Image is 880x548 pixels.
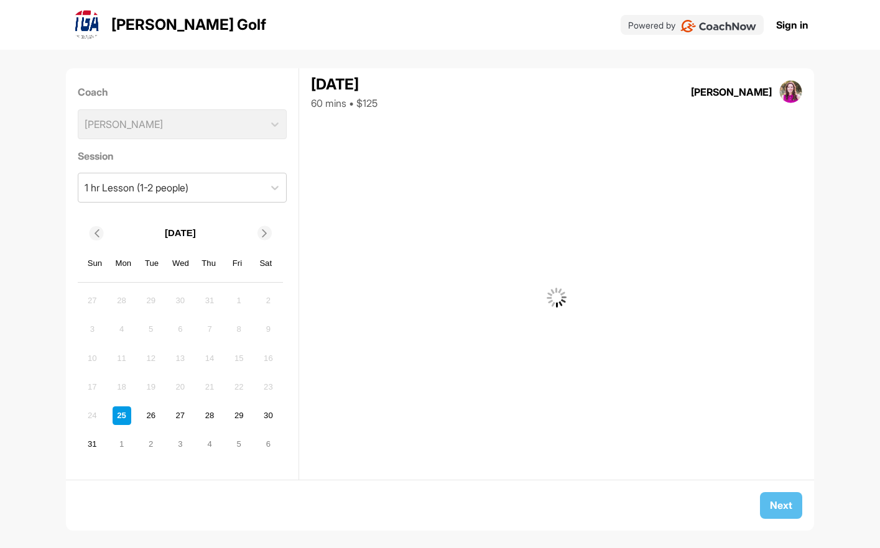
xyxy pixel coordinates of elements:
[229,255,246,272] div: Fri
[171,406,190,425] div: Choose Wednesday, August 27th, 2025
[201,255,217,272] div: Thu
[113,291,131,310] div: Not available Monday, July 28th, 2025
[142,406,160,425] div: Choose Tuesday, August 26th, 2025
[779,80,803,104] img: square_2dd9e276ef850c3ad5178ae2eb03d38f.jpg
[776,17,808,32] a: Sign in
[200,291,219,310] div: Not available Thursday, July 31st, 2025
[78,148,287,163] label: Session
[171,435,190,454] div: Choose Wednesday, September 3rd, 2025
[259,320,277,339] div: Not available Saturday, August 9th, 2025
[142,320,160,339] div: Not available Tuesday, August 5th, 2025
[83,291,101,310] div: Not available Sunday, July 27th, 2025
[142,435,160,454] div: Choose Tuesday, September 2nd, 2025
[165,226,196,240] p: [DATE]
[113,406,131,425] div: Choose Monday, August 25th, 2025
[113,435,131,454] div: Choose Monday, September 1st, 2025
[113,320,131,339] div: Not available Monday, August 4th, 2025
[259,291,277,310] div: Not available Saturday, August 2nd, 2025
[83,320,101,339] div: Not available Sunday, August 3rd, 2025
[144,255,160,272] div: Tue
[200,349,219,367] div: Not available Thursday, August 14th, 2025
[171,349,190,367] div: Not available Wednesday, August 13th, 2025
[83,435,101,454] div: Choose Sunday, August 31st, 2025
[200,320,219,339] div: Not available Thursday, August 7th, 2025
[172,255,188,272] div: Wed
[547,288,567,308] img: G6gVgL6ErOh57ABN0eRmCEwV0I4iEi4d8EwaPGI0tHgoAbU4EAHFLEQAh+QQFCgALACwIAA4AGAASAAAEbHDJSesaOCdk+8xg...
[142,378,160,396] div: Not available Tuesday, August 19th, 2025
[171,378,190,396] div: Not available Wednesday, August 20th, 2025
[113,349,131,367] div: Not available Monday, August 11th, 2025
[311,73,377,96] div: [DATE]
[229,406,248,425] div: Choose Friday, August 29th, 2025
[81,290,279,455] div: month 2025-08
[142,349,160,367] div: Not available Tuesday, August 12th, 2025
[171,320,190,339] div: Not available Wednesday, August 6th, 2025
[257,255,274,272] div: Sat
[229,349,248,367] div: Not available Friday, August 15th, 2025
[78,84,287,99] label: Coach
[142,291,160,310] div: Not available Tuesday, July 29th, 2025
[229,378,248,396] div: Not available Friday, August 22nd, 2025
[311,96,377,111] div: 60 mins • $125
[171,291,190,310] div: Not available Wednesday, July 30th, 2025
[229,435,248,454] div: Choose Friday, September 5th, 2025
[83,349,101,367] div: Not available Sunday, August 10th, 2025
[72,10,101,40] img: logo
[628,19,675,32] p: Powered by
[229,291,248,310] div: Not available Friday, August 1st, 2025
[200,378,219,396] div: Not available Thursday, August 21st, 2025
[680,20,757,32] img: CoachNow
[87,255,103,272] div: Sun
[200,435,219,454] div: Choose Thursday, September 4th, 2025
[85,180,188,195] div: 1 hr Lesson (1-2 people)
[83,378,101,396] div: Not available Sunday, August 17th, 2025
[259,406,277,425] div: Choose Saturday, August 30th, 2025
[83,406,101,425] div: Not available Sunday, August 24th, 2025
[259,378,277,396] div: Not available Saturday, August 23rd, 2025
[115,255,131,272] div: Mon
[259,435,277,454] div: Choose Saturday, September 6th, 2025
[691,84,772,99] div: [PERSON_NAME]
[259,349,277,367] div: Not available Saturday, August 16th, 2025
[113,378,131,396] div: Not available Monday, August 18th, 2025
[229,320,248,339] div: Not available Friday, August 8th, 2025
[760,492,802,519] button: Next
[200,406,219,425] div: Choose Thursday, August 28th, 2025
[111,14,266,36] p: [PERSON_NAME] Golf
